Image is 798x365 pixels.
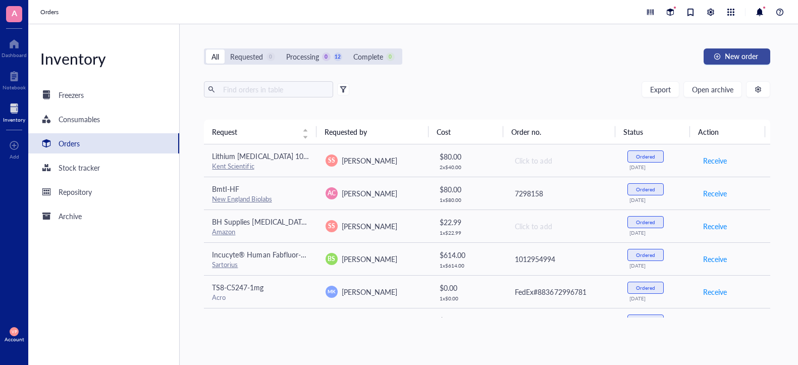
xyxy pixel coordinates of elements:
span: Request [212,126,296,137]
div: 2 x $ 40.00 [440,164,498,170]
div: 0 [322,53,331,61]
div: Freezers [59,89,84,100]
a: Orders [40,7,61,17]
td: 1012954994 [506,242,619,275]
a: Dashboard [2,36,27,58]
div: Click to add [515,155,611,166]
div: Consumables [59,114,100,125]
div: [DATE] [629,164,687,170]
div: 1 x $ 22.99 [440,230,498,236]
div: $ 80.00 [440,184,498,195]
span: PEI Max [212,315,238,325]
th: Cost [429,120,503,144]
span: TS8-C5247-1mg [212,282,263,292]
div: Processing [286,51,319,62]
div: $ 149.00 [440,315,498,326]
a: Notebook [3,68,26,90]
span: A [12,7,17,19]
a: Repository [28,182,179,202]
span: BmtI-HF [212,184,239,194]
th: Requested by [316,120,429,144]
div: Add [10,153,19,160]
div: [DATE] [629,197,687,203]
span: Export [650,85,671,93]
div: 1 x $ 614.00 [440,263,498,269]
span: Incucyte® Human Fabfluor-pH Antibody Labeling Dye for Antibody Internalization [212,249,470,259]
a: Sartorius [212,259,238,269]
div: Inventory [28,48,179,69]
span: [PERSON_NAME] [342,221,397,231]
div: Ordered [636,285,655,291]
div: Ordered [636,153,655,160]
span: [PERSON_NAME] [342,188,397,198]
button: Receive [703,251,727,267]
span: MK [328,288,335,295]
span: New order [725,52,758,60]
span: [PERSON_NAME] [342,254,397,264]
div: 0 [386,53,395,61]
span: Lithium [MEDICAL_DATA] 100/pk- Microvette® Prepared Micro Tubes [212,151,433,161]
span: Receive [703,286,727,297]
div: $ 22.99 [440,217,498,228]
div: Stock tracker [59,162,100,173]
div: Complete [353,51,383,62]
th: Action [690,120,765,144]
a: Stock tracker [28,158,179,178]
button: New order [704,48,770,65]
div: Ordered [636,219,655,225]
td: Click to add [506,144,619,177]
div: Repository [59,186,92,197]
a: Consumables [28,109,179,129]
a: Archive [28,206,179,226]
div: Acro [212,293,309,302]
div: $ 0.00 [440,282,498,293]
div: 1 x $ 0.00 [440,295,498,301]
div: FedEx#883672996781 [515,286,611,297]
span: SS [328,222,335,231]
div: Account [5,336,24,342]
td: 8DUZ9WG9W [506,308,619,341]
th: Status [615,120,690,144]
a: Amazon [212,227,235,236]
button: Open archive [683,81,742,97]
div: Orders [59,138,80,149]
div: segmented control [204,48,402,65]
div: [DATE] [629,263,687,269]
div: Notebook [3,84,26,90]
div: 1 x $ 80.00 [440,197,498,203]
div: Click to add [515,221,611,232]
a: Freezers [28,85,179,105]
div: 7298158 [515,188,611,199]
div: All [211,51,219,62]
button: Receive [703,152,727,169]
span: AC [328,189,336,198]
div: 0 [267,53,275,61]
a: Kent Scientific [212,161,254,171]
span: [PERSON_NAME] [342,287,397,297]
span: Open archive [692,85,733,93]
button: Receive [703,185,727,201]
div: [DATE] [629,295,687,301]
div: Archive [59,211,82,222]
button: Receive [703,317,727,333]
span: [PERSON_NAME] [342,155,397,166]
a: New England Biolabs [212,194,272,203]
div: Ordered [636,252,655,258]
div: 1012954994 [515,253,611,265]
div: Ordered [636,186,655,192]
span: Receive [703,188,727,199]
td: 7298158 [506,177,619,210]
td: Click to add [506,210,619,242]
span: VP [12,329,17,334]
input: Find orders in table [219,82,329,97]
span: SS [328,156,335,165]
div: $ 614.00 [440,249,498,260]
button: Export [642,81,679,97]
button: Receive [703,218,727,234]
th: Order no. [503,120,615,144]
a: Orders [28,133,179,153]
button: Receive [703,284,727,300]
div: [DATE] [629,230,687,236]
span: Receive [703,221,727,232]
span: Receive [703,155,727,166]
